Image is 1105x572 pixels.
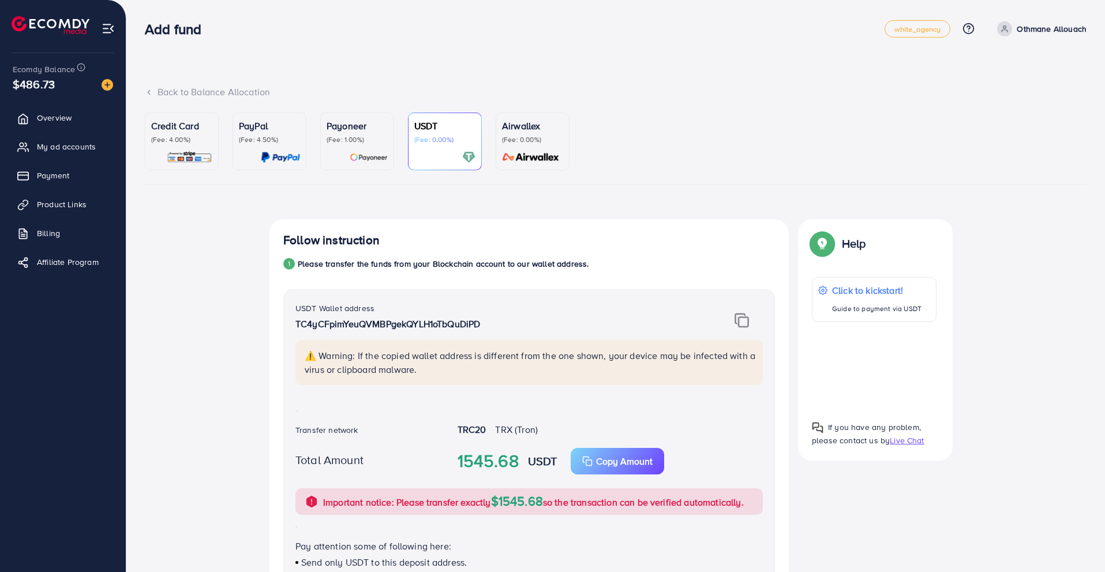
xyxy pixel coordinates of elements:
img: card [499,151,563,164]
label: Transfer network [295,424,358,436]
a: Product Links [9,193,117,216]
span: $1545.68 [491,492,543,510]
span: Product Links [37,199,87,210]
div: 1 [283,258,295,270]
a: My ad accounts [9,135,117,158]
img: Popup guide [812,422,823,433]
img: card [167,151,212,164]
p: Pay attention some of following here: [295,539,763,553]
img: card [462,151,475,164]
iframe: Chat [1056,520,1096,563]
a: Billing [9,222,117,245]
span: If you have any problem, please contact us by [812,421,921,446]
span: white_agency [894,25,941,33]
h3: Add fund [145,21,211,38]
p: Credit Card [151,119,212,133]
img: img [735,313,749,328]
span: Payment [37,170,69,181]
img: logo [12,16,89,34]
span: My ad accounts [37,141,96,152]
span: Affiliate Program [37,256,99,268]
img: card [350,151,388,164]
p: (Fee: 4.00%) [151,135,212,144]
p: Payoneer [327,119,388,133]
p: (Fee: 4.50%) [239,135,300,144]
p: Send only USDT to this deposit address. [295,555,763,569]
strong: TRC20 [458,423,486,436]
p: Please transfer the funds from your Blockchain account to our wallet address. [298,257,589,271]
p: Guide to payment via USDT [832,302,922,316]
p: TC4yCFpimYeuQVMBPgekQYLH1oTbQuDiPD [295,317,682,331]
div: Back to Balance Allocation [145,85,1087,99]
p: PayPal [239,119,300,133]
button: Copy Amount [571,448,664,474]
span: Live Chat [890,435,924,446]
img: alert [305,495,319,509]
p: Copy Amount [596,454,653,468]
img: menu [102,22,115,35]
h4: Follow instruction [283,233,380,248]
a: Overview [9,106,117,129]
label: Total Amount [295,451,364,468]
p: (Fee: 1.00%) [327,135,388,144]
img: Popup guide [812,233,833,254]
img: card [261,151,300,164]
a: Affiliate Program [9,251,117,274]
span: Overview [37,112,72,124]
strong: USDT [528,453,557,469]
p: Airwallex [502,119,563,133]
p: Click to kickstart! [832,283,922,297]
img: image [102,79,113,91]
span: Billing [37,227,60,239]
p: (Fee: 0.00%) [414,135,475,144]
p: Help [842,237,866,251]
a: Payment [9,164,117,187]
p: Important notice: Please transfer exactly so the transaction can be verified automatically. [323,494,744,509]
span: TRX (Tron) [495,423,538,436]
label: USDT Wallet address [295,302,374,314]
a: white_agency [885,20,951,38]
strong: 1545.68 [458,448,519,474]
p: (Fee: 0.00%) [502,135,563,144]
span: $486.73 [13,76,55,92]
span: Ecomdy Balance [13,63,75,75]
p: USDT [414,119,475,133]
p: ⚠️ Warning: If the copied wallet address is different from the one shown, your device may be infe... [305,349,756,376]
